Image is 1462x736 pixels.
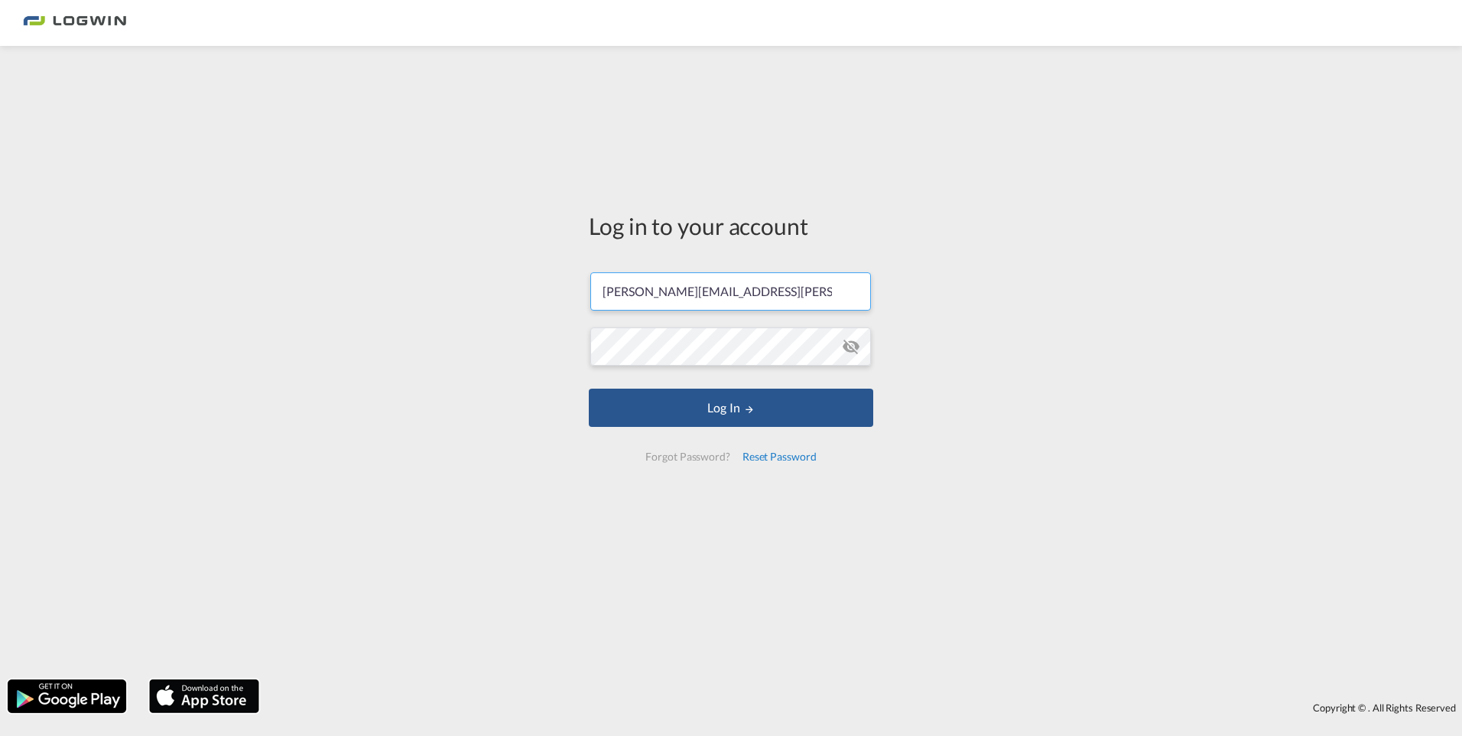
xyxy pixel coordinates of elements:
[590,272,871,311] input: Enter email/phone number
[639,443,736,471] div: Forgot Password?
[148,678,261,715] img: apple.png
[736,443,823,471] div: Reset Password
[589,389,873,427] button: LOGIN
[842,337,860,356] md-icon: icon-eye-off
[589,210,873,242] div: Log in to your account
[6,678,128,715] img: google.png
[23,6,126,41] img: 2761ae10d95411efa20a1f5e0282d2d7.png
[267,695,1462,721] div: Copyright © . All Rights Reserved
